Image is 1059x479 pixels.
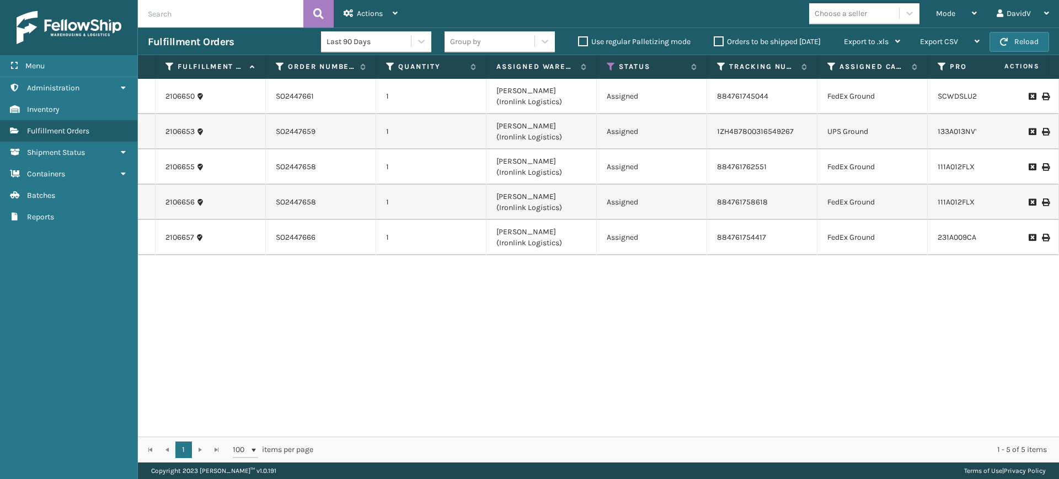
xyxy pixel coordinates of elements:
td: [PERSON_NAME] (Ironlink Logistics) [486,79,597,114]
span: Actions [357,9,383,18]
label: Quantity [398,62,465,72]
td: SO2447658 [266,149,376,185]
a: 133A013NVY [938,127,980,136]
td: FedEx Ground [817,149,928,185]
td: 1 [376,185,486,220]
div: Last 90 Days [327,36,412,47]
td: Assigned [597,79,707,114]
span: Administration [27,83,79,93]
label: Order Number [288,62,355,72]
td: 1 [376,79,486,114]
td: SO2447661 [266,79,376,114]
span: Export CSV [920,37,958,46]
h3: Fulfillment Orders [148,35,234,49]
i: Print Label [1042,234,1049,241]
span: Batches [27,191,55,200]
a: 884761762551 [717,162,767,171]
td: 1 [376,220,486,255]
span: items per page [233,442,313,458]
i: Print Label [1042,128,1049,136]
i: Print Label [1042,163,1049,171]
td: [PERSON_NAME] (Ironlink Logistics) [486,185,597,220]
img: logo [17,11,121,44]
a: 2106656 [165,197,195,208]
a: 111A012FLX [938,162,975,171]
span: Shipment Status [27,148,85,157]
a: 231A009CAR [938,233,981,242]
label: Assigned Carrier Service [839,62,906,72]
i: Request to Be Cancelled [1029,93,1035,100]
a: 2106655 [165,162,195,173]
td: Assigned [597,114,707,149]
i: Print Label [1042,93,1049,100]
td: [PERSON_NAME] (Ironlink Logistics) [486,114,597,149]
a: 1ZH4B7800316549267 [717,127,794,136]
td: Assigned [597,220,707,255]
label: Assigned Warehouse [496,62,575,72]
a: 884761745044 [717,92,768,101]
a: 111A012FLX [938,197,975,207]
span: Reports [27,212,54,222]
div: 1 - 5 of 5 items [329,444,1047,455]
td: Assigned [597,185,707,220]
span: Actions [970,57,1046,76]
td: [PERSON_NAME] (Ironlink Logistics) [486,220,597,255]
i: Print Label [1042,198,1049,206]
td: FedEx Ground [817,220,928,255]
p: Copyright 2023 [PERSON_NAME]™ v 1.0.191 [151,462,276,479]
a: 884761758618 [717,197,768,207]
label: Use regular Palletizing mode [578,37,691,46]
a: 884761754417 [717,233,766,242]
span: Mode [936,9,955,18]
label: Orders to be shipped [DATE] [714,37,821,46]
td: SO2447658 [266,185,376,220]
a: 1 [175,442,192,458]
i: Request to Be Cancelled [1029,234,1035,241]
td: SO2447659 [266,114,376,149]
i: Request to Be Cancelled [1029,198,1035,206]
td: Assigned [597,149,707,185]
label: Status [619,62,686,72]
td: UPS Ground [817,114,928,149]
td: [PERSON_NAME] (Ironlink Logistics) [486,149,597,185]
a: Privacy Policy [1004,467,1046,475]
div: | [964,462,1046,479]
span: Containers [27,169,65,179]
td: SO2447666 [266,220,376,255]
i: Request to Be Cancelled [1029,128,1035,136]
td: FedEx Ground [817,79,928,114]
td: FedEx Ground [817,185,928,220]
div: Choose a seller [815,8,867,19]
td: 1 [376,149,486,185]
label: Tracking Number [729,62,796,72]
a: 2106657 [165,232,194,243]
span: Inventory [27,105,60,114]
span: 100 [233,444,249,455]
a: 2106650 [165,91,195,102]
label: Product SKU [950,62,1017,72]
span: Fulfillment Orders [27,126,89,136]
a: 2106653 [165,126,195,137]
button: Reload [990,32,1049,52]
a: Terms of Use [964,467,1002,475]
span: Menu [25,61,45,71]
a: SCWDSLU2012 [938,92,988,101]
span: Export to .xls [844,37,889,46]
i: Request to Be Cancelled [1029,163,1035,171]
label: Fulfillment Order Id [178,62,244,72]
div: Group by [450,36,481,47]
td: 1 [376,114,486,149]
